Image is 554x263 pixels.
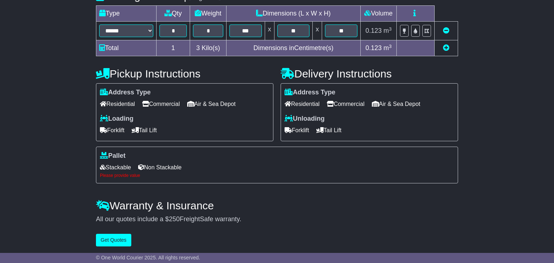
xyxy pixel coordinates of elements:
span: Tail Lift [132,125,157,136]
h4: Delivery Instructions [281,68,458,80]
label: Pallet [100,152,126,160]
a: Add new item [443,44,449,52]
td: Qty [157,6,190,22]
span: Commercial [142,98,180,110]
span: Air & Sea Depot [187,98,236,110]
sup: 3 [389,26,392,32]
span: 3 [196,44,200,52]
td: x [265,22,274,40]
td: x [313,22,322,40]
span: Forklift [100,125,124,136]
div: Please provide value [100,173,454,178]
span: m [383,27,392,34]
td: Type [96,6,157,22]
h4: Pickup Instructions [96,68,273,80]
span: Residential [100,98,135,110]
span: Residential [285,98,320,110]
h4: Warranty & Insurance [96,200,458,211]
div: All our quotes include a $ FreightSafe warranty. [96,215,458,223]
label: Address Type [285,89,335,97]
span: Forklift [285,125,309,136]
a: Remove this item [443,27,449,34]
span: Non Stackable [138,162,181,173]
sup: 3 [389,44,392,49]
label: Loading [100,115,133,123]
span: m [383,44,392,52]
label: Address Type [100,89,151,97]
span: 0.123 [365,27,382,34]
td: Weight [190,6,227,22]
td: Kilo(s) [190,40,227,56]
span: 0.123 [365,44,382,52]
span: Tail Lift [316,125,342,136]
td: Dimensions (L x W x H) [226,6,360,22]
span: Air & Sea Depot [372,98,421,110]
td: Volume [360,6,396,22]
span: Stackable [100,162,131,173]
label: Unloading [285,115,325,123]
td: 1 [157,40,190,56]
span: Commercial [327,98,364,110]
td: Dimensions in Centimetre(s) [226,40,360,56]
span: © One World Courier 2025. All rights reserved. [96,255,200,260]
span: 250 [169,215,180,223]
button: Get Quotes [96,234,131,246]
td: Total [96,40,157,56]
